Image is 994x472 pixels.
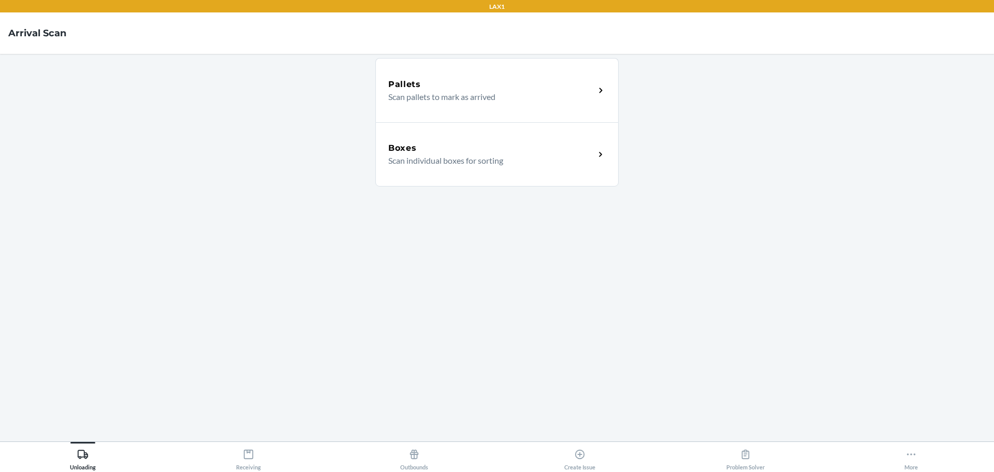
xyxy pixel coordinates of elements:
[400,445,428,470] div: Outbounds
[388,154,587,167] p: Scan individual boxes for sorting
[904,445,918,470] div: More
[388,78,421,91] h5: Pallets
[497,442,663,470] button: Create Issue
[8,26,66,40] h4: Arrival Scan
[236,445,261,470] div: Receiving
[388,142,417,154] h5: Boxes
[564,445,595,470] div: Create Issue
[70,445,96,470] div: Unloading
[489,2,505,11] p: LAX1
[166,442,331,470] button: Receiving
[828,442,994,470] button: More
[663,442,828,470] button: Problem Solver
[331,442,497,470] button: Outbounds
[375,58,619,122] a: PalletsScan pallets to mark as arrived
[388,91,587,103] p: Scan pallets to mark as arrived
[726,445,765,470] div: Problem Solver
[375,122,619,187] a: BoxesScan individual boxes for sorting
